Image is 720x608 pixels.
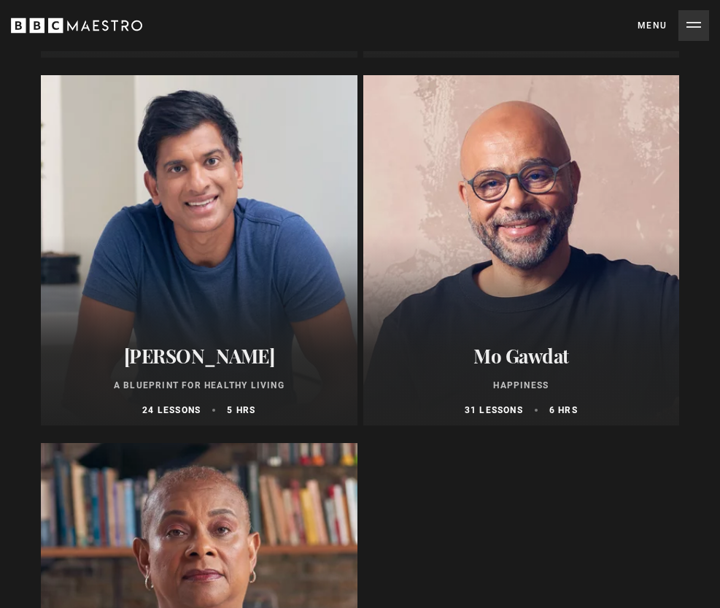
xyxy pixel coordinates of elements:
svg: BBC Maestro [11,15,142,36]
h2: Mo Gawdat [372,345,671,367]
p: 24 lessons [142,404,201,417]
button: Toggle navigation [638,10,709,41]
p: 5 hrs [227,404,255,417]
a: Mo Gawdat Happiness 31 lessons 6 hrs [363,75,680,426]
h2: [PERSON_NAME] [50,345,349,367]
p: Happiness [372,379,671,392]
a: [PERSON_NAME] A Blueprint for Healthy Living 24 lessons 5 hrs [41,75,357,426]
p: A Blueprint for Healthy Living [50,379,349,392]
p: 6 hrs [549,404,578,417]
p: 31 lessons [465,404,523,417]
